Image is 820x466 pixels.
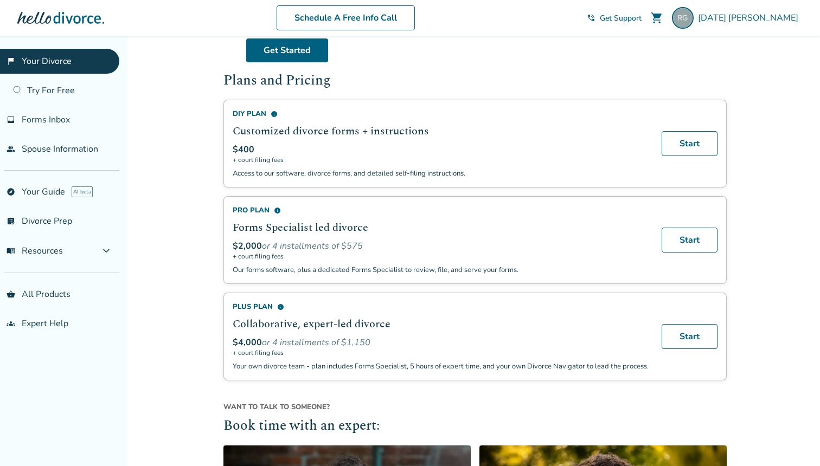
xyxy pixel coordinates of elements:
[223,416,727,437] h2: Book time with an expert:
[698,12,803,24] span: [DATE] [PERSON_NAME]
[277,303,284,310] span: info
[7,319,15,328] span: groups
[72,186,93,197] span: AI beta
[223,402,727,412] span: Want to talk to someone?
[662,228,717,253] a: Start
[233,109,649,119] div: DIY Plan
[233,265,649,275] p: Our forms software, plus a dedicated Forms Specialist to review, file, and serve your forms.
[662,131,717,156] a: Start
[7,290,15,299] span: shopping_basket
[7,217,15,225] span: list_alt_check
[766,414,820,466] iframe: Chat Widget
[246,38,328,62] a: Get Started
[7,115,15,124] span: inbox
[587,13,642,23] a: phone_in_talkGet Support
[233,302,649,312] div: Plus Plan
[650,11,663,24] span: shopping_cart
[587,14,595,22] span: phone_in_talk
[7,145,15,153] span: people
[233,336,262,348] span: $4,000
[233,361,649,371] p: Your own divorce team - plan includes Forms Specialist, 5 hours of expert time, and your own Divo...
[22,114,70,126] span: Forms Inbox
[600,13,642,23] span: Get Support
[223,71,727,92] h2: Plans and Pricing
[233,252,649,261] span: + court filing fees
[7,245,63,257] span: Resources
[277,5,415,30] a: Schedule A Free Info Call
[233,169,649,178] p: Access to our software, divorce forms, and detailed self-filing instructions.
[233,240,262,252] span: $2,000
[274,207,281,214] span: info
[233,156,649,164] span: + court filing fees
[233,336,649,348] div: or 4 installments of $1,150
[233,123,649,139] h2: Customized divorce forms + instructions
[233,240,649,252] div: or 4 installments of $575
[100,244,113,257] span: expand_more
[7,187,15,196] span: explore
[7,247,15,255] span: menu_book
[233,316,649,332] h2: Collaborative, expert-led divorce
[233,348,649,357] span: + court filing fees
[662,324,717,349] a: Start
[7,57,15,66] span: flag_2
[271,111,278,118] span: info
[233,205,649,215] div: Pro Plan
[233,219,649,236] h2: Forms Specialist led divorce
[233,144,254,156] span: $400
[672,7,694,29] img: raja.gangopadhya@gmail.com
